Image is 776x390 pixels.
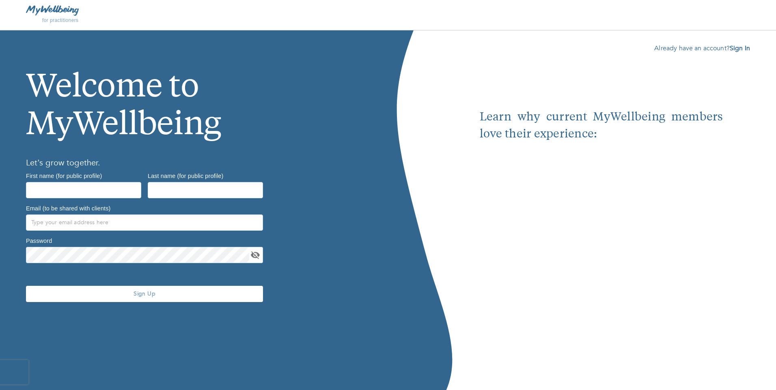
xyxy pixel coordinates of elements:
input: Type your email address here [26,214,263,231]
label: Password [26,238,52,243]
label: First name (for public profile) [26,173,102,178]
img: MyWellbeing [26,5,79,15]
button: toggle password visibility [249,249,261,261]
p: Learn why current MyWellbeing members love their experience: [480,109,723,143]
label: Email (to be shared with clients) [26,205,110,211]
h1: Welcome to MyWellbeing [26,43,362,145]
h6: Let’s grow together. [26,156,362,169]
label: Last name (for public profile) [148,173,223,178]
iframe: Embedded youtube [480,143,723,326]
p: Already have an account? [453,43,750,53]
a: Sign In [730,44,750,53]
span: Sign Up [29,290,260,298]
span: for practitioners [42,17,79,23]
button: Sign Up [26,286,263,302]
